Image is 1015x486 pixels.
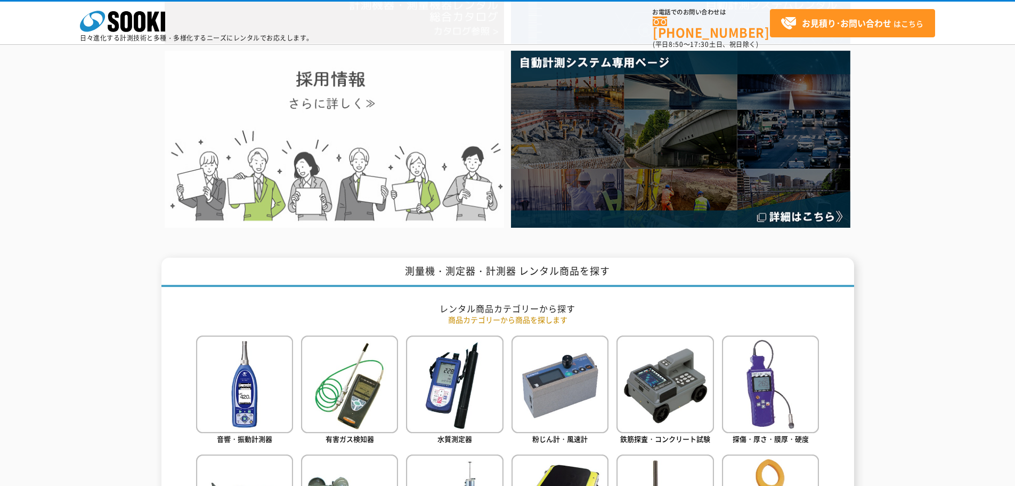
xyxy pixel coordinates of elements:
[326,434,374,444] span: 有害ガス検知器
[301,336,398,446] a: 有害ガス検知器
[80,35,313,41] p: 日々進化する計測技術と多種・多様化するニーズにレンタルでお応えします。
[532,434,588,444] span: 粉じん計・風速計
[165,51,504,227] img: SOOKI recruit
[653,9,770,15] span: お電話でのお問い合わせは
[733,434,809,444] span: 探傷・厚さ・膜厚・硬度
[406,336,503,446] a: 水質測定器
[722,336,819,433] img: 探傷・厚さ・膜厚・硬度
[196,336,293,446] a: 音響・振動計測器
[616,336,713,446] a: 鉄筋探査・コンクリート試験
[406,336,503,433] img: 水質測定器
[669,39,684,49] span: 8:50
[511,51,850,227] img: 自動計測システム専用ページ
[620,434,710,444] span: 鉄筋探査・コンクリート試験
[653,39,758,49] span: (平日 ～ 土日、祝日除く)
[781,15,923,31] span: はこちら
[437,434,472,444] span: 水質測定器
[161,258,854,287] h1: 測量機・測定器・計測器 レンタル商品を探す
[217,434,272,444] span: 音響・振動計測器
[196,303,819,314] h2: レンタル商品カテゴリーから探す
[196,314,819,325] p: 商品カテゴリーから商品を探します
[802,17,891,29] strong: お見積り･お問い合わせ
[770,9,935,37] a: お見積り･お問い合わせはこちら
[301,336,398,433] img: 有害ガス検知器
[196,336,293,433] img: 音響・振動計測器
[722,336,819,446] a: 探傷・厚さ・膜厚・硬度
[653,17,770,38] a: [PHONE_NUMBER]
[511,336,608,446] a: 粉じん計・風速計
[511,336,608,433] img: 粉じん計・風速計
[690,39,709,49] span: 17:30
[616,336,713,433] img: 鉄筋探査・コンクリート試験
